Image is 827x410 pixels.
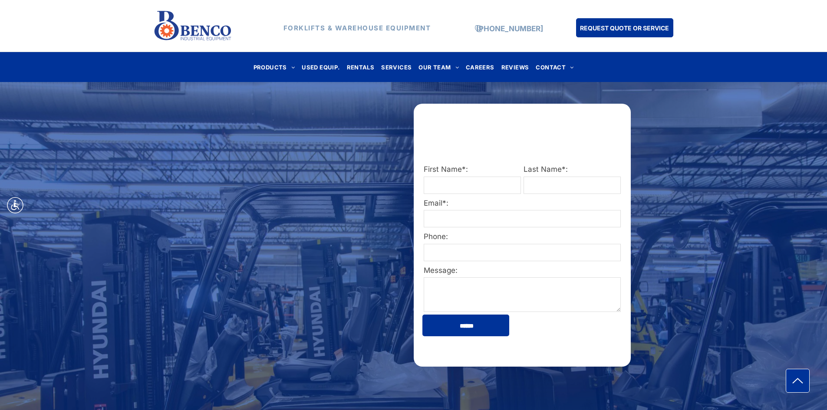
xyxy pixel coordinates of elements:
a: REQUEST QUOTE OR SERVICE [576,18,673,37]
a: CAREERS [462,61,498,73]
strong: FORKLIFTS & WAREHOUSE EQUIPMENT [283,24,431,32]
a: CONTACT [532,61,577,73]
label: First Name*: [424,164,521,175]
label: Email*: [424,198,621,209]
a: REVIEWS [498,61,533,73]
a: SERVICES [378,61,415,73]
a: RENTALS [343,61,378,73]
a: OUR TEAM [415,61,462,73]
a: USED EQUIP. [298,61,343,73]
a: PRODUCTS [250,61,299,73]
a: [PHONE_NUMBER] [476,24,543,33]
span: REQUEST QUOTE OR SERVICE [580,20,669,36]
label: Phone: [424,231,621,243]
label: Message: [424,265,621,276]
label: Last Name*: [524,164,621,175]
